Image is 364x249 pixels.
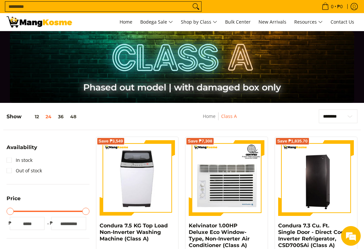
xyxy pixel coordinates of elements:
span: New Arrivals [259,19,286,25]
a: New Arrivals [255,13,290,31]
a: Kelvinator 1.00HP Deluxe Eco Window-Type, Non-Inverter Air Conditioner (Class A) [189,222,250,248]
span: 0 [330,4,335,9]
button: 48 [67,114,80,119]
a: Bodega Sale [137,13,176,31]
button: 12 [22,114,42,119]
button: Search [191,2,201,11]
a: Out of stock [7,165,42,176]
img: Kelvinator 1.00HP Deluxe Eco Window-Type, Non-Inverter Air Conditioner (Class A) [189,140,264,216]
img: Class A | Mang Kosme [7,16,72,28]
nav: Main Menu [79,13,357,31]
a: Home [203,113,216,119]
img: condura-7.5kg-topload-non-inverter-washing-machine-class-c-full-view-mang-kosme [102,140,173,216]
span: Home [120,19,132,25]
span: Bodega Sale [140,18,173,26]
summary: Open [7,196,21,206]
a: Condura 7.3 Cu. Ft. Single Door - Direct Cool Inverter Refrigerator, CSD700SAi (Class A) [278,222,346,248]
span: Price [7,196,21,201]
span: ₱0 [336,4,344,9]
a: In stock [7,155,32,165]
span: Bulk Center [225,19,251,25]
a: Home [116,13,136,31]
span: Resources [294,18,323,26]
h5: Show [7,113,80,120]
summary: Open [7,145,37,155]
button: 36 [55,114,67,119]
span: Shop by Class [181,18,217,26]
img: Condura 7.3 Cu. Ft. Single Door - Direct Cool Inverter Refrigerator, CSD700SAi (Class A) [278,141,354,215]
a: Condura 7.5 KG Top Load Non-Inverter Washing Machine (Class A) [100,222,168,242]
a: Shop by Class [178,13,220,31]
span: Availability [7,145,37,150]
span: Contact Us [331,19,354,25]
span: Save ₱3,549 [99,139,123,143]
a: Contact Us [327,13,357,31]
nav: Breadcrumbs [168,112,272,127]
span: Save ₱1,835.70 [277,139,308,143]
button: 24 [42,114,55,119]
a: Bulk Center [222,13,254,31]
span: ₱ [7,220,13,226]
span: • [320,3,345,10]
span: Save ₱7,308 [188,139,212,143]
a: Resources [291,13,326,31]
span: ₱ [48,220,54,226]
a: Class A [221,113,237,119]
